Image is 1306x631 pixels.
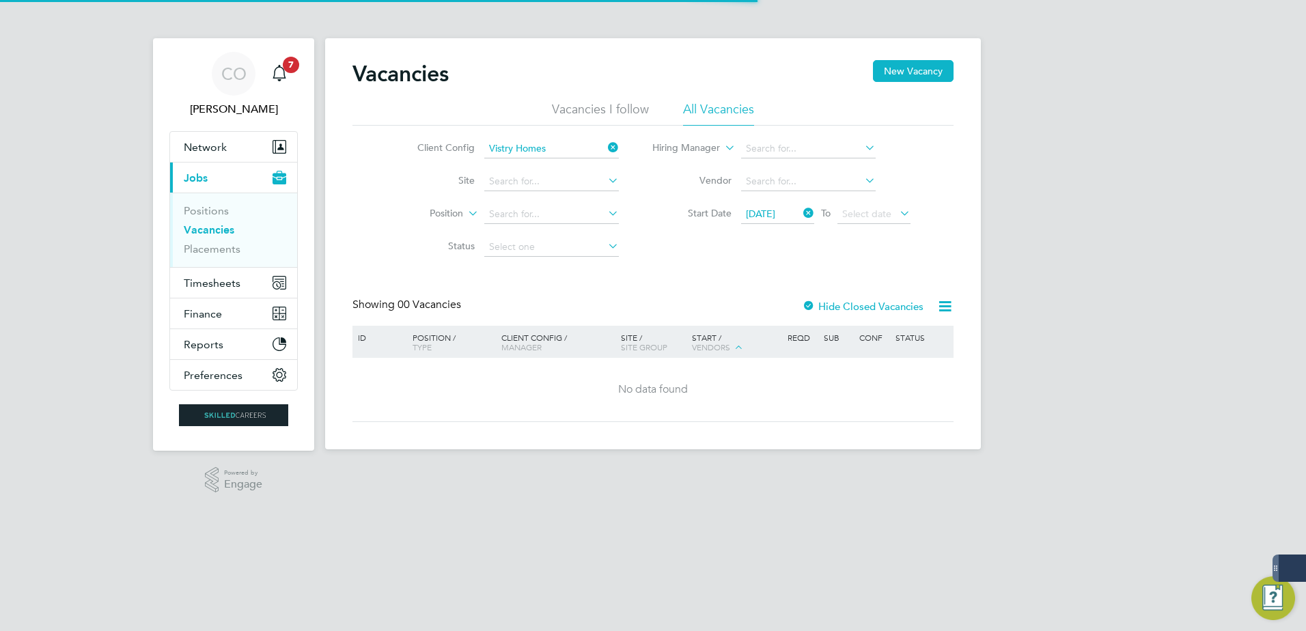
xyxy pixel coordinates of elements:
label: Vendor [653,174,732,186]
span: Engage [224,479,262,490]
div: ID [355,326,402,349]
img: skilledcareers-logo-retina.png [179,404,288,426]
a: Vacancies [184,223,234,236]
input: Search for... [484,205,619,224]
div: No data found [355,382,951,397]
input: Select one [484,238,619,257]
li: All Vacancies [683,101,754,126]
span: 7 [283,57,299,73]
span: Network [184,141,227,154]
button: Engage Resource Center [1251,576,1295,620]
div: Start / [689,326,784,360]
div: Position / [402,326,498,359]
label: Site [396,174,475,186]
nav: Main navigation [153,38,314,451]
button: Reports [170,329,297,359]
span: Vendors [692,341,730,352]
span: Finance [184,307,222,320]
span: Powered by [224,467,262,479]
label: Hide Closed Vacancies [802,300,923,313]
span: Manager [501,341,542,352]
a: CO[PERSON_NAME] [169,52,298,117]
div: Jobs [170,193,297,267]
input: Search for... [484,172,619,191]
button: New Vacancy [873,60,954,82]
span: Timesheets [184,277,240,290]
button: Network [170,132,297,162]
label: Start Date [653,207,732,219]
button: Jobs [170,163,297,193]
input: Search for... [741,172,876,191]
a: Positions [184,204,229,217]
button: Timesheets [170,268,297,298]
h2: Vacancies [352,60,449,87]
a: 7 [266,52,293,96]
input: Search for... [741,139,876,158]
label: Position [385,207,463,221]
a: Powered byEngage [205,467,263,493]
span: CO [221,65,247,83]
span: Preferences [184,369,242,382]
span: Craig O'Donovan [169,101,298,117]
label: Client Config [396,141,475,154]
div: Site / [617,326,689,359]
a: Placements [184,242,240,255]
div: Reqd [784,326,820,349]
span: 00 Vacancies [398,298,461,311]
div: Client Config / [498,326,617,359]
input: Search for... [484,139,619,158]
div: Conf [856,326,891,349]
div: Status [892,326,951,349]
button: Finance [170,298,297,328]
span: To [817,204,835,222]
span: Site Group [621,341,667,352]
div: Showing [352,298,464,312]
div: Sub [820,326,856,349]
span: Jobs [184,171,208,184]
button: Preferences [170,360,297,390]
span: Type [413,341,432,352]
label: Hiring Manager [641,141,720,155]
li: Vacancies I follow [552,101,649,126]
span: Reports [184,338,223,351]
span: Select date [842,208,891,220]
label: Status [396,240,475,252]
span: [DATE] [746,208,775,220]
a: Go to home page [169,404,298,426]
